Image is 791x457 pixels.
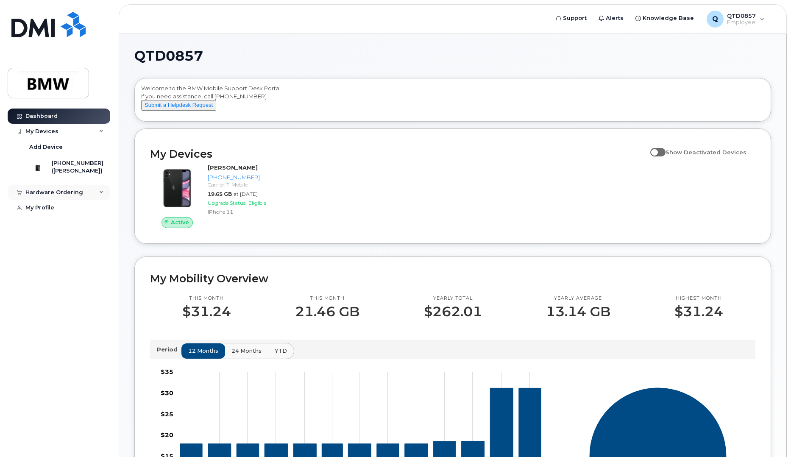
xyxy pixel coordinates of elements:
div: [PHONE_NUMBER] [208,173,290,181]
strong: [PERSON_NAME] [208,164,258,171]
span: 19.65 GB [208,191,232,197]
span: at [DATE] [234,191,258,197]
a: Submit a Helpdesk Request [141,101,216,108]
p: $31.24 [182,304,231,319]
span: Active [171,218,189,226]
iframe: Messenger Launcher [754,420,785,451]
span: Eligible [248,200,266,206]
p: $31.24 [674,304,723,319]
p: Period [157,346,181,354]
tspan: $20 [161,431,173,439]
button: Submit a Helpdesk Request [141,100,216,111]
div: Carrier: T-Mobile [208,181,290,188]
tspan: $35 [161,368,173,376]
div: iPhone 11 [208,208,290,215]
span: Show Deactivated Devices [666,149,746,156]
span: 24 months [231,347,262,355]
a: Active[PERSON_NAME][PHONE_NUMBER]Carrier: T-Mobile19.65 GBat [DATE]Upgrade Status:EligibleiPhone 11 [150,164,294,228]
span: QTD0857 [134,50,203,62]
p: $262.01 [424,304,482,319]
span: YTD [275,347,287,355]
p: 21.46 GB [295,304,359,319]
p: 13.14 GB [546,304,610,319]
p: Yearly average [546,295,610,302]
p: Highest month [674,295,723,302]
input: Show Deactivated Devices [650,144,657,151]
tspan: $30 [161,389,173,396]
span: Upgrade Status: [208,200,247,206]
tspan: $25 [161,410,173,418]
h2: My Mobility Overview [150,272,755,285]
img: iPhone_11.jpg [157,168,198,209]
h2: My Devices [150,148,646,160]
div: Welcome to the BMW Mobile Support Desk Portal If you need assistance, call [PHONE_NUMBER]. [141,84,764,118]
p: Yearly total [424,295,482,302]
p: This month [295,295,359,302]
p: This month [182,295,231,302]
